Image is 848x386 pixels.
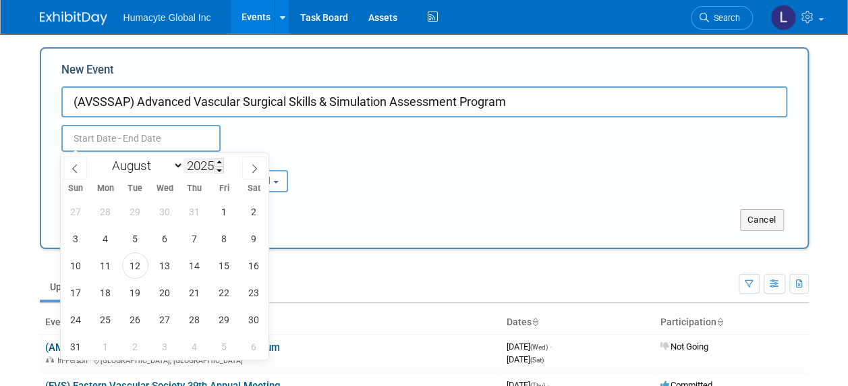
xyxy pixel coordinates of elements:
span: August 5, 2025 [122,225,148,252]
span: Mon [90,184,120,193]
div: Attendance / Format: [61,152,176,169]
span: (Wed) [530,343,548,351]
span: In-Person [57,356,92,365]
span: August 19, 2025 [122,279,148,306]
span: August 17, 2025 [63,279,89,306]
div: [GEOGRAPHIC_DATA], [GEOGRAPHIC_DATA] [45,354,496,365]
span: Fri [209,184,239,193]
span: August 1, 2025 [211,198,237,225]
span: August 24, 2025 [63,306,89,333]
th: Dates [501,311,655,334]
span: August 21, 2025 [181,279,208,306]
span: - [550,341,552,352]
th: Event [40,311,501,334]
span: August 4, 2025 [92,225,119,252]
span: July 27, 2025 [63,198,89,225]
span: August 13, 2025 [152,252,178,279]
span: August 10, 2025 [63,252,89,279]
span: August 29, 2025 [211,306,237,333]
span: September 6, 2025 [241,333,267,360]
span: Sun [61,184,90,193]
span: Not Going [660,341,708,352]
span: July 31, 2025 [181,198,208,225]
span: August 6, 2025 [152,225,178,252]
span: August 2, 2025 [241,198,267,225]
div: Participation: [196,152,311,169]
span: August 25, 2025 [92,306,119,333]
span: [DATE] [507,341,552,352]
img: Linda Hamilton [770,5,796,30]
span: September 5, 2025 [211,333,237,360]
span: Sat [239,184,268,193]
a: Sort by Start Date [532,316,538,327]
span: August 16, 2025 [241,252,267,279]
span: August 14, 2025 [181,252,208,279]
span: Search [709,13,740,23]
span: August 9, 2025 [241,225,267,252]
span: September 2, 2025 [122,333,148,360]
span: August 18, 2025 [92,279,119,306]
th: Participation [655,311,809,334]
span: (Sat) [530,356,544,364]
span: August 8, 2025 [211,225,237,252]
a: (AMP) The [MEDICAL_DATA] Prevention Symposium [45,341,280,354]
select: Month [106,157,183,174]
span: August 23, 2025 [241,279,267,306]
span: August 20, 2025 [152,279,178,306]
span: July 29, 2025 [122,198,148,225]
img: ExhibitDay [40,11,107,25]
span: September 1, 2025 [92,333,119,360]
span: August 26, 2025 [122,306,148,333]
a: Search [691,6,753,30]
a: Sort by Participation Type [716,316,723,327]
span: July 30, 2025 [152,198,178,225]
input: Year [183,158,224,173]
span: [DATE] [507,354,544,364]
span: August 22, 2025 [211,279,237,306]
span: Wed [150,184,179,193]
img: In-Person Event [46,356,54,363]
span: Humacyte Global Inc [123,12,211,23]
span: Tue [120,184,150,193]
span: August 11, 2025 [92,252,119,279]
span: September 3, 2025 [152,333,178,360]
span: August 28, 2025 [181,306,208,333]
input: Start Date - End Date [61,125,221,152]
button: Cancel [740,209,784,231]
input: Name of Trade Show / Conference [61,86,787,117]
span: August 15, 2025 [211,252,237,279]
a: Upcoming47 [40,274,119,300]
span: August 12, 2025 [122,252,148,279]
span: August 30, 2025 [241,306,267,333]
span: September 4, 2025 [181,333,208,360]
span: August 3, 2025 [63,225,89,252]
span: Thu [179,184,209,193]
span: August 31, 2025 [63,333,89,360]
span: July 28, 2025 [92,198,119,225]
label: New Event [61,62,114,83]
span: August 7, 2025 [181,225,208,252]
span: August 27, 2025 [152,306,178,333]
